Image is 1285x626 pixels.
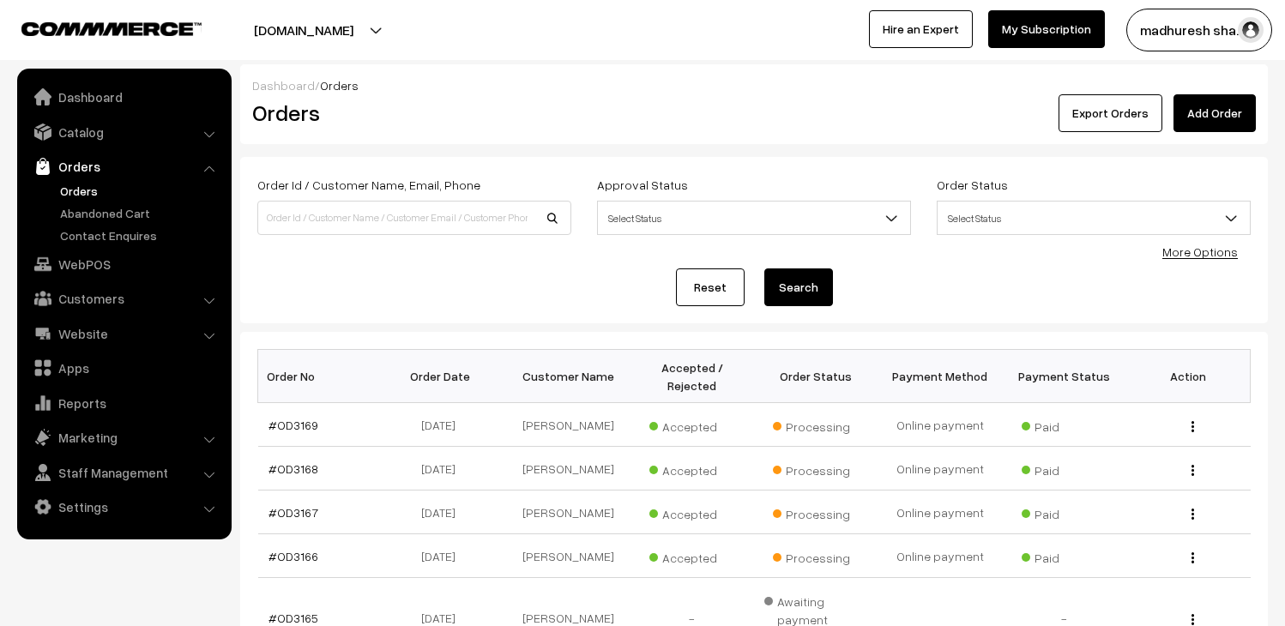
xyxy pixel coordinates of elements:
td: [PERSON_NAME] [506,491,630,534]
img: Menu [1191,552,1194,563]
span: Select Status [598,203,910,233]
h2: Orders [252,99,570,126]
a: Settings [21,491,226,522]
span: Paid [1022,413,1107,436]
span: Select Status [597,201,911,235]
a: Reports [21,388,226,418]
span: Paid [1022,501,1107,523]
span: Accepted [649,501,735,523]
td: Online payment [878,403,1003,447]
button: Export Orders [1059,94,1162,132]
a: Orders [21,151,226,182]
td: Online payment [878,491,1003,534]
a: Dashboard [21,81,226,112]
td: Online payment [878,534,1003,578]
th: Payment Status [1002,350,1126,403]
a: Customers [21,283,226,314]
a: Reset [676,268,745,306]
td: [PERSON_NAME] [506,403,630,447]
a: My Subscription [988,10,1105,48]
td: [DATE] [382,447,506,491]
th: Action [1126,350,1251,403]
span: Select Status [937,201,1251,235]
button: Search [764,268,833,306]
span: Orders [320,78,359,93]
span: Processing [773,413,859,436]
td: [DATE] [382,491,506,534]
label: Order Id / Customer Name, Email, Phone [257,176,480,194]
span: Accepted [649,545,735,567]
a: Add Order [1173,94,1256,132]
span: Processing [773,501,859,523]
th: Order Date [382,350,506,403]
th: Customer Name [506,350,630,403]
th: Accepted / Rejected [630,350,754,403]
td: [PERSON_NAME] [506,534,630,578]
span: Processing [773,545,859,567]
a: Orders [56,182,226,200]
span: Accepted [649,413,735,436]
a: Staff Management [21,457,226,488]
a: #OD3168 [268,461,318,476]
img: user [1238,17,1264,43]
img: Menu [1191,509,1194,520]
img: COMMMERCE [21,22,202,35]
a: Hire an Expert [869,10,973,48]
label: Order Status [937,176,1008,194]
span: Paid [1022,457,1107,479]
a: #OD3165 [268,611,318,625]
a: #OD3166 [268,549,318,563]
a: WebPOS [21,249,226,280]
td: [PERSON_NAME] [506,447,630,491]
a: Marketing [21,422,226,453]
a: More Options [1162,244,1238,259]
a: #OD3167 [268,505,318,520]
th: Order Status [754,350,878,403]
button: madhuresh sha… [1126,9,1272,51]
label: Approval Status [597,176,688,194]
a: Apps [21,352,226,383]
img: Menu [1191,421,1194,432]
td: [DATE] [382,403,506,447]
img: Menu [1191,465,1194,476]
th: Order No [258,350,383,403]
a: Catalog [21,117,226,147]
a: Contact Enquires [56,226,226,244]
span: Processing [773,457,859,479]
a: Abandoned Cart [56,204,226,222]
a: COMMMERCE [21,17,172,38]
span: Select Status [938,203,1250,233]
span: Paid [1022,545,1107,567]
a: Dashboard [252,78,315,93]
span: Accepted [649,457,735,479]
td: [DATE] [382,534,506,578]
div: / [252,76,1256,94]
a: Website [21,318,226,349]
input: Order Id / Customer Name / Customer Email / Customer Phone [257,201,571,235]
td: Online payment [878,447,1003,491]
a: #OD3169 [268,418,318,432]
button: [DOMAIN_NAME] [194,9,413,51]
th: Payment Method [878,350,1003,403]
img: Menu [1191,614,1194,625]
